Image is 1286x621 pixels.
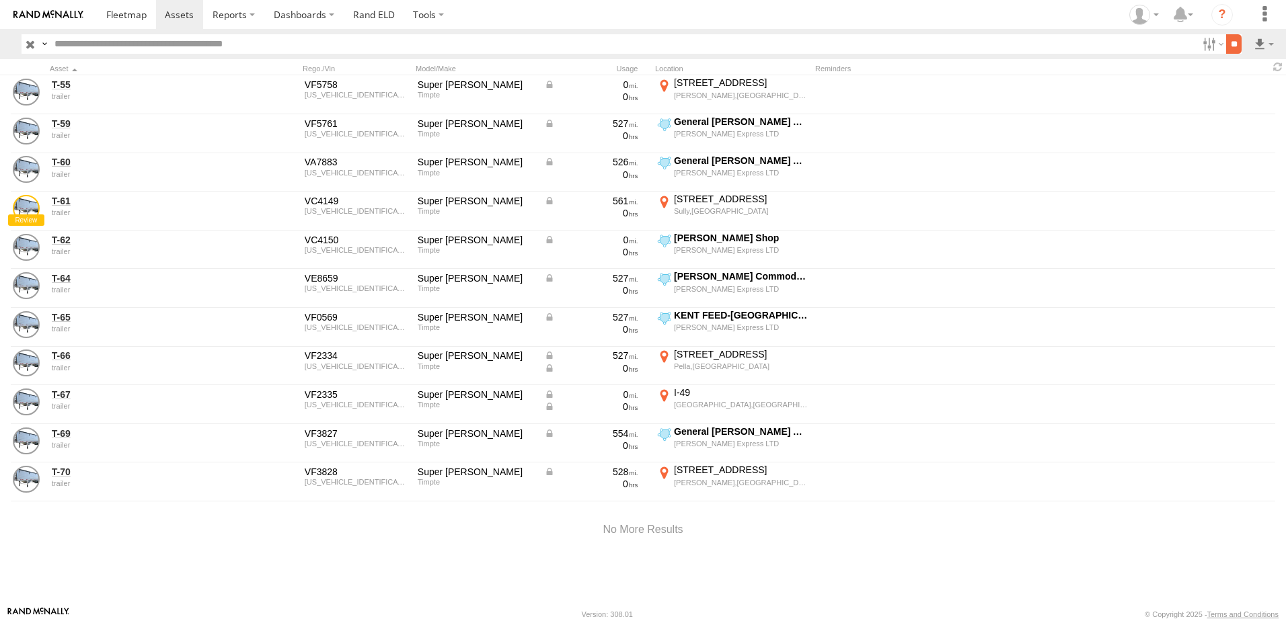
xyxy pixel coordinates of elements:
[305,195,408,207] div: VC4149
[544,156,638,168] div: Data from Vehicle CANbus
[418,207,535,215] div: Timpte
[418,91,535,99] div: Timpte
[544,349,638,362] div: Data from Vehicle CANbus
[544,246,638,258] div: 0
[418,311,535,323] div: Super hopper
[305,440,408,448] div: 1TDH42226RB181348
[544,169,638,181] div: 0
[655,425,810,462] label: Click to View Current Location
[52,441,236,449] div: undefined
[52,388,236,401] a: T-67
[13,272,40,299] a: View Asset Details
[305,427,408,440] div: VF3827
[13,427,40,454] a: View Asset Details
[416,64,537,73] div: Model/Make
[542,64,650,73] div: Usage
[13,388,40,415] a: View Asset Details
[52,208,236,216] div: undefined
[50,64,238,73] div: Click to Sort
[13,156,40,183] a: View Asset Details
[7,608,69,621] a: Visit our Website
[305,79,408,91] div: VF5758
[305,284,408,292] div: 1TDH42228LB165434
[52,311,236,323] a: T-65
[13,10,83,19] img: rand-logo.svg
[418,349,535,362] div: Super hopper
[544,362,638,374] div: Data from Vehicle CANbus
[52,92,236,100] div: undefined
[52,427,236,440] a: T-69
[674,464,808,476] div: [STREET_ADDRESS]
[52,479,236,487] div: undefined
[418,284,535,292] div: Timpte
[305,323,408,331] div: 1TDH42221MB168063
[52,466,236,478] a: T-70
[674,362,808,371] div: Pella,[GEOGRAPHIC_DATA]
[674,323,808,332] div: [PERSON_NAME] Express LTD
[13,234,40,261] a: View Asset Details
[1207,610,1279,618] a: Terms and Conditions
[674,232,808,244] div: [PERSON_NAME] Shop
[418,156,535,168] div: Super hopper
[52,156,236,168] a: T-60
[674,309,808,321] div: KENT FEED-[GEOGRAPHIC_DATA],[GEOGRAPHIC_DATA]
[544,118,638,130] div: Data from Vehicle CANbus
[544,91,638,103] div: 0
[13,195,40,222] a: View Asset Details
[52,234,236,246] a: T-62
[52,79,236,91] a: T-55
[305,207,408,215] div: 1TDH42227HB157381
[418,466,535,478] div: Super Hopper
[52,170,236,178] div: undefined
[544,79,638,91] div: Data from Vehicle CANbus
[418,169,535,177] div: Timpte
[815,64,1030,73] div: Reminders
[674,206,808,216] div: Sully,[GEOGRAPHIC_DATA]
[544,427,638,440] div: Data from Vehicle CANbus
[544,195,638,207] div: Data from Vehicle CANbus
[674,439,808,448] div: [PERSON_NAME] Express LTD
[418,246,535,254] div: Timpte
[544,440,638,452] div: 0
[418,118,535,130] div: Super hopper
[674,116,808,128] div: General [PERSON_NAME] Avon
[1270,60,1286,73] span: Refresh
[305,349,408,362] div: VF2334
[544,130,638,142] div: 0
[39,34,50,54] label: Search Query
[305,169,408,177] div: 1TDH42221FB147846
[544,323,638,335] div: 0
[303,64,410,73] div: Rego./Vin
[674,386,808,399] div: I-49
[674,91,808,100] div: [PERSON_NAME],[GEOGRAPHIC_DATA]
[544,272,638,284] div: Data from Vehicle CANbus
[674,155,808,167] div: General [PERSON_NAME] Avon
[655,77,810,113] label: Click to View Current Location
[52,349,236,362] a: T-66
[418,388,535,401] div: Super hopper
[305,478,408,486] div: 1TDH42228RB181349
[582,610,633,618] div: Version: 308.01
[674,400,808,409] div: [GEOGRAPHIC_DATA],[GEOGRAPHIC_DATA]
[305,91,408,99] div: 1TDH42226CB135221
[13,466,40,493] a: View Asset Details
[52,325,236,333] div: undefined
[655,464,810,500] label: Click to View Current Location
[1252,34,1275,54] label: Export results as...
[13,311,40,338] a: View Asset Details
[655,270,810,306] label: Click to View Current Location
[418,440,535,448] div: Timpte
[305,362,408,370] div: 1TDH42222PB175852
[305,118,408,130] div: VF5761
[674,245,808,255] div: [PERSON_NAME] Express LTD
[305,401,408,409] div: 1TDH42224PB175853
[52,286,236,294] div: undefined
[418,478,535,486] div: Timpte
[674,348,808,360] div: [STREET_ADDRESS]
[655,116,810,152] label: Click to View Current Location
[418,272,535,284] div: Super Hopper
[674,478,808,487] div: [PERSON_NAME],[GEOGRAPHIC_DATA]
[544,311,638,323] div: Data from Vehicle CANbus
[655,155,810,191] label: Click to View Current Location
[52,118,236,130] a: T-59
